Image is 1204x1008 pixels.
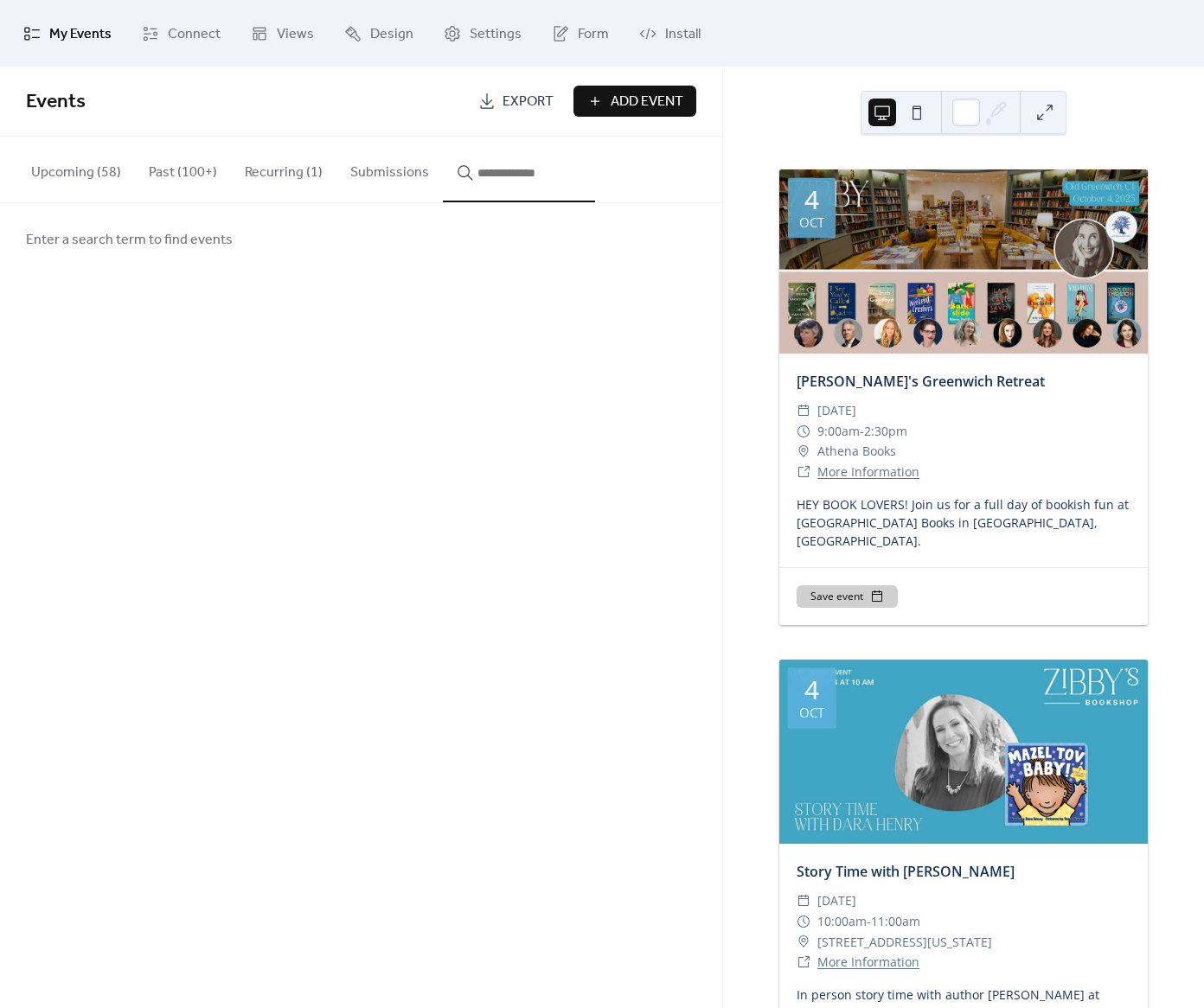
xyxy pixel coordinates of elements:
[817,463,919,480] a: More Information
[804,677,819,703] div: 4
[331,7,426,60] a: Design
[465,86,567,117] a: Export
[277,21,314,48] span: Views
[578,21,609,48] span: Form
[797,585,898,608] button: Save event
[129,7,234,60] a: Connect
[864,421,907,442] span: 2:30pm
[231,137,336,201] button: Recurring (1)
[17,137,135,201] button: Upcoming (58)
[860,421,864,442] span: -
[817,400,856,421] span: [DATE]
[797,441,810,462] div: ​
[238,7,327,60] a: Views
[135,137,231,201] button: Past (100+)
[168,21,221,48] span: Connect
[10,7,125,60] a: My Events
[797,372,1045,391] a: [PERSON_NAME]'s Greenwich Retreat
[871,911,920,932] span: 11:00am
[797,421,810,442] div: ​
[817,890,856,911] span: [DATE]
[799,216,824,229] div: Oct
[817,441,896,462] span: Athena Books
[611,92,683,112] span: Add Event
[804,187,819,213] div: 4
[797,932,810,953] div: ​
[797,952,810,973] div: ​
[470,21,522,48] span: Settings
[539,7,622,60] a: Form
[797,462,810,482] div: ​
[26,83,86,121] span: Events
[49,21,112,48] span: My Events
[336,137,443,201] button: Submissions
[779,495,1148,550] div: HEY BOOK LOVERS! Join us for a full day of bookish fun at [GEOGRAPHIC_DATA] Books in [GEOGRAPHIC_...
[797,862,1015,881] a: Story Time with [PERSON_NAME]
[26,230,233,251] span: Enter a search term to find events
[799,706,824,719] div: Oct
[626,7,714,60] a: Install
[431,7,535,60] a: Settings
[797,890,810,911] div: ​
[503,92,554,112] span: Export
[797,400,810,421] div: ​
[817,932,992,953] span: [STREET_ADDRESS][US_STATE]
[817,911,867,932] span: 10:00am
[370,21,413,48] span: Design
[573,86,696,117] button: Add Event
[817,421,860,442] span: 9:00am
[797,911,810,932] div: ​
[867,911,871,932] span: -
[817,954,919,970] a: More Information
[665,21,701,48] span: Install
